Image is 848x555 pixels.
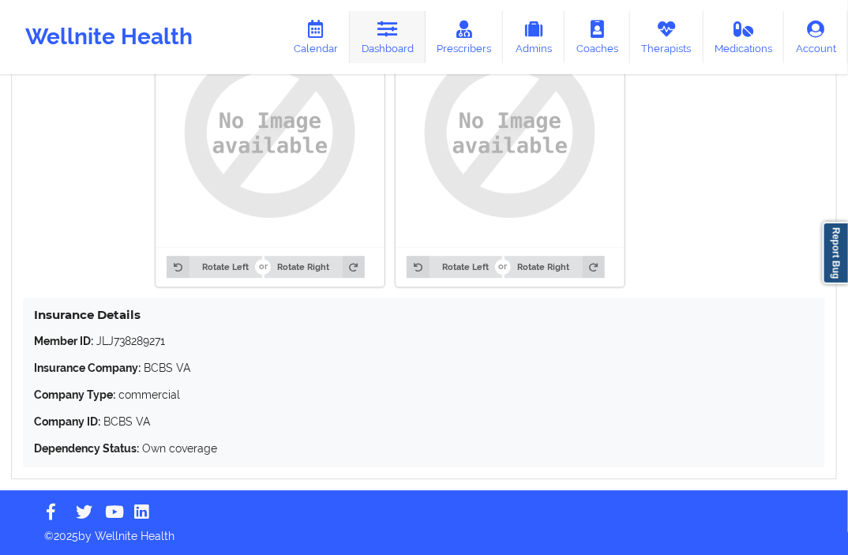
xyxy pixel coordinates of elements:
button: Rotate Right [265,256,365,278]
a: Report Bug [823,222,848,284]
strong: Member ID: [34,335,93,347]
p: BCBS VA [34,360,814,376]
a: Calendar [282,11,350,63]
p: JLJ738289271 [34,333,814,349]
a: Account [784,11,848,63]
a: Prescribers [426,11,504,63]
strong: Insurance Company: [34,362,141,374]
p: BCBS VA [34,414,814,429]
strong: Company Type: [34,388,115,401]
img: uy8AAAAYdEVYdFRodW1iOjpJbWFnZTo6SGVpZ2h0ADUxMo+NU4EAAAAXdEVYdFRodW1iOjpJbWFnZTo6V2lkdGgANTEyHHwD3... [407,29,613,236]
h4: Insurance Details [34,307,814,322]
a: Admins [503,11,565,63]
a: Therapists [630,11,704,63]
img: uy8AAAAYdEVYdFRodW1iOjpJbWFnZTo6SGVpZ2h0ADUxMo+NU4EAAAAXdEVYdFRodW1iOjpJbWFnZTo6V2lkdGgANTEyHHwD3... [167,29,373,236]
button: Rotate Left [167,256,261,278]
a: Dashboard [350,11,426,63]
p: commercial [34,387,814,403]
p: © 2025 by Wellnite Health [33,517,815,544]
strong: Dependency Status: [34,442,139,455]
p: Own coverage [34,441,814,456]
button: Rotate Right [505,256,605,278]
a: Coaches [565,11,630,63]
button: Rotate Left [407,256,501,278]
a: Medications [704,11,785,63]
strong: Company ID: [34,415,100,428]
